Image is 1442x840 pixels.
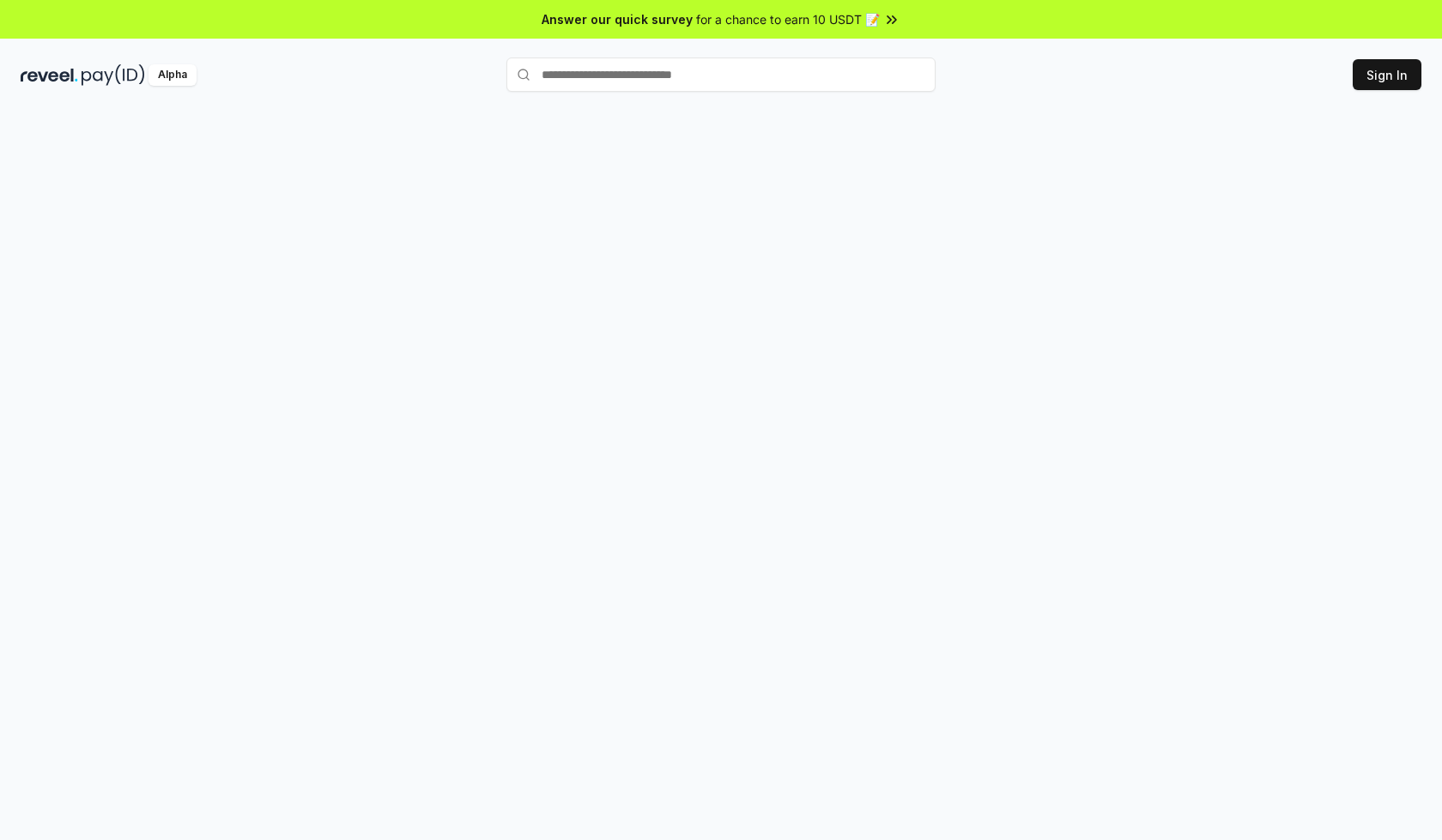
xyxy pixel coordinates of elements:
[1353,59,1421,90] button: Sign In
[542,10,693,28] span: Answer our quick survey
[148,64,197,86] div: Alpha
[21,64,78,86] img: reveel_dark
[82,64,145,86] img: pay_id
[696,10,880,28] span: for a chance to earn 10 USDT 📝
